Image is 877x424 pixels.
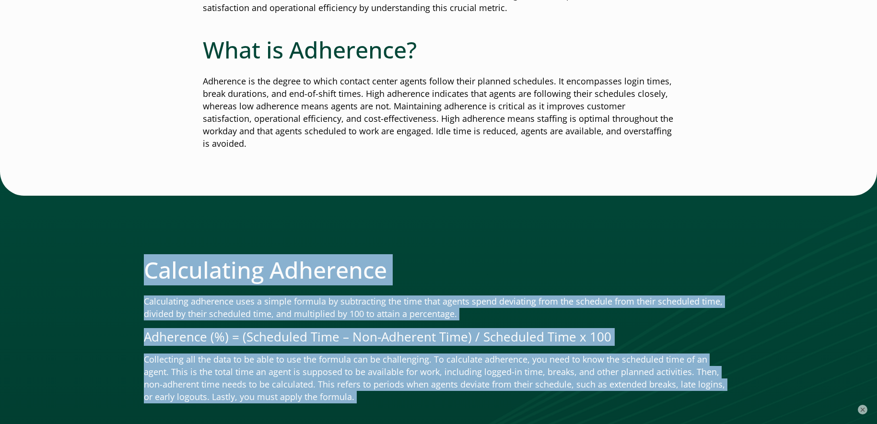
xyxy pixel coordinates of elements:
p: Calculating adherence uses a simple formula by subtracting the time that agents spend deviating f... [144,295,734,320]
p: Adherence is the degree to which contact center agents follow their planned schedules. It encompa... [203,75,675,150]
button: × [858,405,867,414]
h2: What is Adherence? [203,36,675,64]
h2: Calculating Adherence [144,256,734,284]
p: Adherence (%) = (Scheduled Time – Non-Adherent Time) / Scheduled Time x 100 [144,328,734,346]
p: Collecting all the data to be able to use the formula can be challenging. To calculate adherence,... [144,353,734,403]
